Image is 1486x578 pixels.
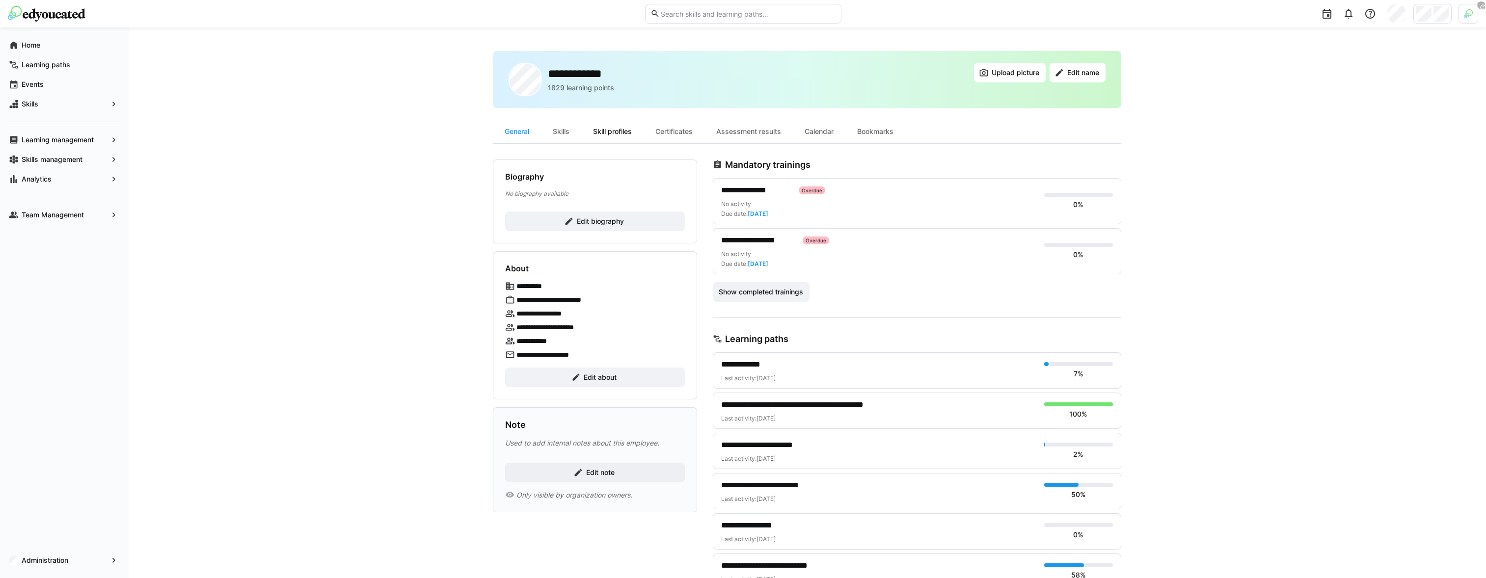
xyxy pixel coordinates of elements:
[505,463,685,482] button: Edit note
[990,68,1041,78] span: Upload picture
[748,260,768,267] span: [DATE]
[585,468,616,477] span: Edit note
[1066,68,1101,78] span: Edit name
[1073,449,1083,459] div: 2%
[721,495,1036,503] div: Last activity:
[505,438,685,448] p: Used to add internal notes about this employee.
[704,120,793,143] div: Assessment results
[757,535,776,543] span: [DATE]
[799,186,825,194] div: Overdue
[505,172,544,182] h4: Biography
[757,455,776,462] span: [DATE]
[1073,200,1083,210] div: 0%
[505,263,529,273] h4: About
[1074,369,1083,379] div: 7%
[721,455,1036,463] div: Last activity:
[505,189,685,198] p: No biography available
[548,83,614,93] p: 1829 learning points
[582,372,618,382] span: Edit about
[1073,530,1083,540] div: 0%
[721,415,1036,422] div: Last activity:
[803,236,829,244] div: Overdue
[516,490,632,500] span: Only visible by organization owners.
[721,374,1036,382] div: Last activity:
[793,120,845,143] div: Calendar
[1071,490,1086,499] div: 50%
[493,120,541,143] div: General
[581,120,644,143] div: Skill profiles
[1069,409,1087,419] div: 100%
[644,120,704,143] div: Certificates
[721,250,751,258] span: No activity
[721,260,768,268] div: Due date:
[748,210,768,217] span: [DATE]
[1050,63,1106,82] button: Edit name
[845,120,905,143] div: Bookmarks
[974,63,1046,82] button: Upload picture
[757,374,776,382] span: [DATE]
[505,420,526,430] h3: Note
[541,120,581,143] div: Skills
[717,287,805,297] span: Show completed trainings
[505,211,685,231] button: Edit biography
[1073,250,1083,260] div: 0%
[721,210,768,218] div: Due date:
[575,216,625,226] span: Edit biography
[721,200,751,208] span: No activity
[721,535,1036,543] div: Last activity:
[660,9,836,18] input: Search skills and learning paths…
[725,159,811,170] h3: Mandatory trainings
[505,368,685,387] button: Edit about
[757,415,776,422] span: [DATE]
[713,282,810,302] button: Show completed trainings
[757,495,776,502] span: [DATE]
[725,334,788,344] h3: Learning paths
